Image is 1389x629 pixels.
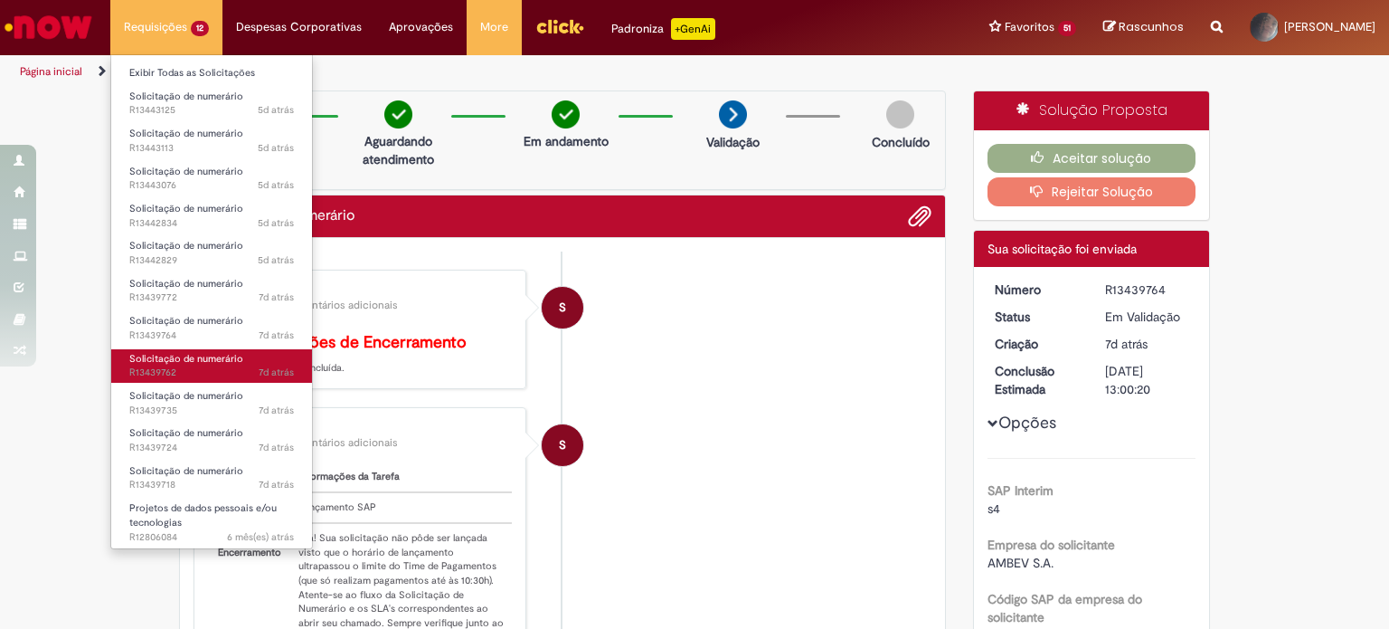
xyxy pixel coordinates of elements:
span: R13439762 [129,366,294,380]
button: Rejeitar Solução [987,177,1196,206]
b: Anotações de Encerramento [256,332,467,353]
a: Aberto R13439762 : Solicitação de numerário [111,349,312,383]
span: [PERSON_NAME] [1284,19,1375,34]
time: 25/08/2025 08:49:50 [258,253,294,267]
span: 5d atrás [258,103,294,117]
small: Comentários adicionais [282,435,398,451]
span: R13439772 [129,291,294,305]
span: Solicitação de numerário [129,202,243,215]
span: Aprovações [389,18,453,36]
div: Em Validação [1105,308,1189,326]
a: Aberto R13443113 : Solicitação de numerário [111,124,312,157]
dt: Número [981,281,1092,299]
span: s4 [987,500,1000,517]
span: Solicitação de numerário [129,352,243,366]
time: 25/08/2025 09:44:26 [258,141,294,155]
span: R13439718 [129,478,294,492]
span: 7d atrás [259,329,294,342]
div: Padroniza [611,18,715,40]
dt: Status [981,308,1092,326]
img: ServiceNow [2,9,95,45]
a: Exibir Todas as Solicitações [111,63,312,83]
td: Lançamento SAP [291,492,512,523]
span: 5d atrás [258,141,294,155]
span: Solicitação de numerário [129,90,243,103]
a: Rascunhos [1103,19,1184,36]
span: Requisições [124,18,187,36]
a: Aberto R13443125 : Solicitação de numerário [111,87,312,120]
button: Adicionar anexos [908,205,931,228]
b: SAP Interim [987,482,1054,499]
span: 5d atrás [258,216,294,230]
span: Solicitação de numerário [129,239,243,253]
span: Favoritos [1005,18,1054,36]
span: 7d atrás [259,366,294,379]
a: Aberto R13439772 : Solicitação de numerário [111,274,312,308]
span: 7d atrás [259,441,294,454]
p: Sua solicitação foi concluída. [211,334,512,376]
a: Aberto R13439764 : Solicitação de numerário [111,311,312,345]
span: Despesas Corporativas [236,18,362,36]
span: S [559,286,566,329]
span: Projetos de dados pessoais e/ou tecnologias [129,501,277,529]
time: 25/08/2025 09:38:17 [258,178,294,192]
span: AMBEV S.A. [987,555,1054,571]
div: Sistema [211,422,512,433]
div: [DATE] 13:00:20 [1105,362,1189,398]
span: R13443113 [129,141,294,156]
div: System [542,424,583,466]
span: 51 [1058,21,1076,36]
div: Solução Proposta [974,91,1210,130]
time: 22/08/2025 12:37:16 [259,329,294,342]
p: +GenAi [671,18,715,40]
dt: Criação [981,335,1092,353]
button: Aceitar solução [987,144,1196,173]
span: R12806084 [129,530,294,545]
span: Solicitação de numerário [129,464,243,478]
a: Aberto R13443076 : Solicitação de numerário [111,162,312,195]
span: Solicitação de numerário [129,314,243,328]
span: Rascunhos [1119,18,1184,35]
div: System [542,287,583,329]
span: Solicitação de numerário [129,426,243,440]
span: More [480,18,508,36]
a: Aberto R13442834 : Solicitação de numerário [111,199,312,233]
span: Solicitação de numerário [129,277,243,291]
p: Aguardando atendimento [354,132,442,168]
span: R13442834 [129,216,294,231]
img: click_logo_yellow_360x200.png [535,13,584,40]
a: Página inicial [20,64,82,79]
span: R13442829 [129,253,294,268]
time: 22/08/2025 12:25:38 [259,478,294,491]
img: arrow-next.png [719,100,747,129]
a: Aberto R13442829 : Solicitação de numerário [111,236,312,270]
a: Aberto R13439718 : Solicitação de numerário [111,462,312,495]
img: check-circle-green.png [552,100,580,129]
p: Validação [706,133,760,151]
span: 7d atrás [1105,336,1148,352]
span: Solicitação de numerário [129,389,243,403]
span: S [559,424,566,467]
span: R13439724 [129,441,294,455]
span: Sua solicitação foi enviada [987,241,1137,257]
span: 6 mês(es) atrás [227,530,294,544]
a: Aberto R12806084 : Projetos de dados pessoais e/ou tecnologias [111,499,312,538]
time: 22/08/2025 12:39:14 [259,291,294,304]
div: Sistema [211,284,512,295]
span: R13443125 [129,103,294,118]
dt: Conclusão Estimada [981,362,1092,398]
p: Em andamento [524,132,609,150]
img: img-circle-grey.png [886,100,914,129]
time: 25/08/2025 09:46:04 [258,103,294,117]
span: 7d atrás [259,291,294,304]
a: Aberto R13439735 : Solicitação de numerário [111,386,312,420]
span: 5d atrás [258,253,294,267]
img: check-circle-green.png [384,100,412,129]
time: 22/08/2025 12:37:15 [1105,336,1148,352]
span: Solicitação de numerário [129,127,243,140]
b: Empresa do solicitante [987,537,1115,553]
span: 5d atrás [258,178,294,192]
a: Aberto R13439724 : Solicitação de numerário [111,424,312,457]
span: 7d atrás [259,478,294,491]
small: Comentários adicionais [282,298,398,313]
